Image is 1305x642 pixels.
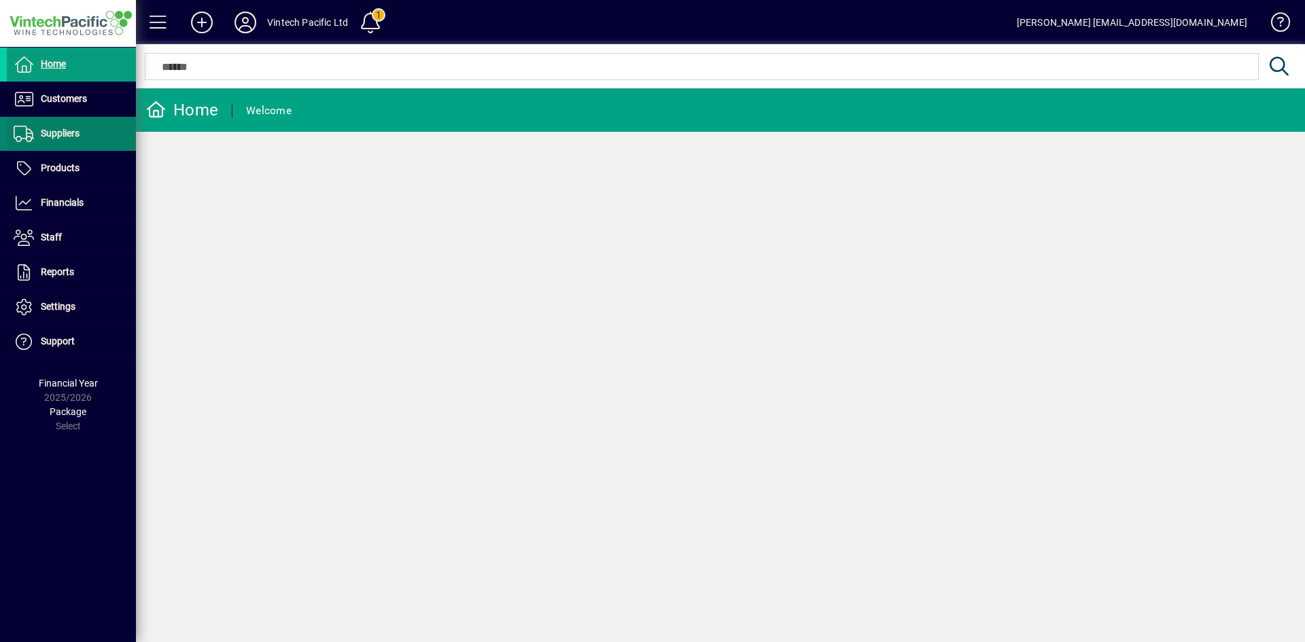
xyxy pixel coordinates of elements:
[7,117,136,151] a: Suppliers
[267,12,348,33] div: Vintech Pacific Ltd
[41,266,74,277] span: Reports
[50,406,86,417] span: Package
[41,162,80,173] span: Products
[41,128,80,139] span: Suppliers
[7,186,136,220] a: Financials
[7,290,136,324] a: Settings
[7,221,136,255] a: Staff
[7,255,136,289] a: Reports
[1017,12,1247,33] div: [PERSON_NAME] [EMAIL_ADDRESS][DOMAIN_NAME]
[180,10,224,35] button: Add
[41,232,62,243] span: Staff
[41,58,66,69] span: Home
[224,10,267,35] button: Profile
[41,301,75,312] span: Settings
[7,82,136,116] a: Customers
[1261,3,1288,47] a: Knowledge Base
[41,197,84,208] span: Financials
[41,93,87,104] span: Customers
[41,336,75,346] span: Support
[246,100,292,122] div: Welcome
[39,378,98,389] span: Financial Year
[146,99,218,121] div: Home
[7,325,136,359] a: Support
[7,151,136,185] a: Products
